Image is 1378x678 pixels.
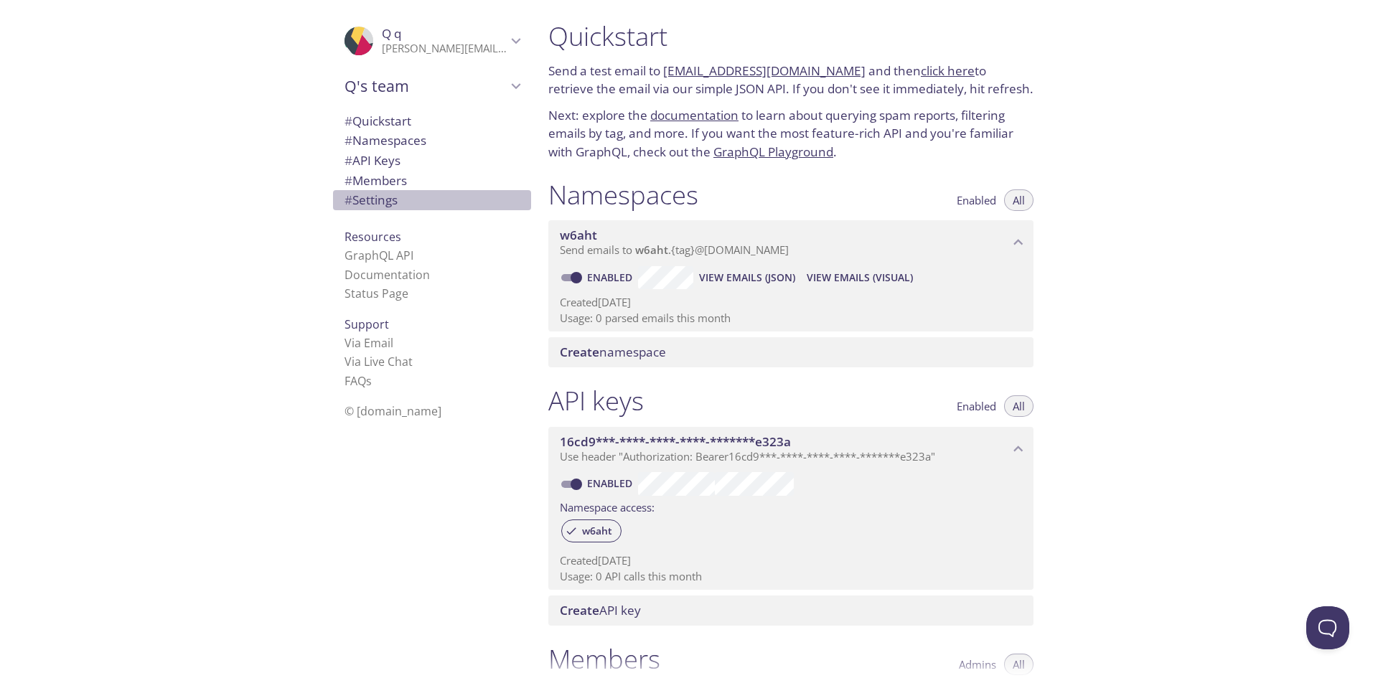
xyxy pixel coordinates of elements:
span: © [DOMAIN_NAME] [344,403,441,419]
span: Quickstart [344,113,411,129]
a: GraphQL Playground [713,143,833,160]
p: Created [DATE] [560,553,1022,568]
h1: API keys [548,385,644,417]
span: # [344,152,352,169]
h1: Members [548,643,660,675]
span: API key [560,602,641,618]
span: # [344,192,352,208]
span: Create [560,602,599,618]
div: Q's team [333,67,531,105]
span: Q's team [344,76,507,96]
span: Send emails to . {tag} @[DOMAIN_NAME] [560,243,789,257]
span: Settings [344,192,398,208]
p: Send a test email to and then to retrieve the email via our simple JSON API. If you don't see it ... [548,62,1033,98]
div: Create API Key [548,595,1033,626]
div: w6aht [561,519,622,542]
span: View Emails (Visual) [807,269,913,286]
span: Q q [382,25,401,42]
span: # [344,132,352,149]
div: Q q [333,17,531,65]
span: w6aht [560,227,597,243]
p: Created [DATE] [560,295,1022,310]
div: Create namespace [548,337,1033,367]
span: View Emails (JSON) [699,269,795,286]
a: Via Live Chat [344,354,413,369]
span: Members [344,172,407,189]
a: Documentation [344,267,430,283]
div: Namespaces [333,131,531,151]
a: click here [921,62,975,79]
span: namespace [560,344,666,360]
span: # [344,113,352,129]
a: [EMAIL_ADDRESS][DOMAIN_NAME] [663,62,866,79]
a: Via Email [344,335,393,351]
a: Status Page [344,286,408,301]
button: All [1004,654,1033,675]
p: Next: explore the to learn about querying spam reports, filtering emails by tag, and more. If you... [548,106,1033,161]
span: API Keys [344,152,400,169]
button: Enabled [948,189,1005,211]
button: View Emails (Visual) [801,266,919,289]
span: Namespaces [344,132,426,149]
div: API Keys [333,151,531,171]
span: w6aht [573,524,621,537]
span: # [344,172,352,189]
span: s [366,373,372,389]
p: Usage: 0 parsed emails this month [560,311,1022,326]
span: Support [344,316,389,332]
a: GraphQL API [344,248,413,263]
h1: Quickstart [548,20,1033,52]
a: Enabled [585,270,638,284]
a: FAQ [344,373,372,389]
p: Usage: 0 API calls this month [560,569,1022,584]
span: Resources [344,229,401,245]
span: w6aht [635,243,668,257]
button: Admins [950,654,1005,675]
a: documentation [650,107,739,123]
p: [PERSON_NAME][EMAIL_ADDRESS][PERSON_NAME][DOMAIN_NAME] [382,42,507,56]
a: Enabled [585,476,638,490]
div: w6aht namespace [548,220,1033,265]
h1: Namespaces [548,179,698,211]
button: All [1004,189,1033,211]
span: Create [560,344,599,360]
div: Quickstart [333,111,531,131]
div: Members [333,171,531,191]
div: Team Settings [333,190,531,210]
button: All [1004,395,1033,417]
button: View Emails (JSON) [693,266,801,289]
button: Enabled [948,395,1005,417]
label: Namespace access: [560,496,655,517]
iframe: Help Scout Beacon - Open [1306,606,1349,649]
